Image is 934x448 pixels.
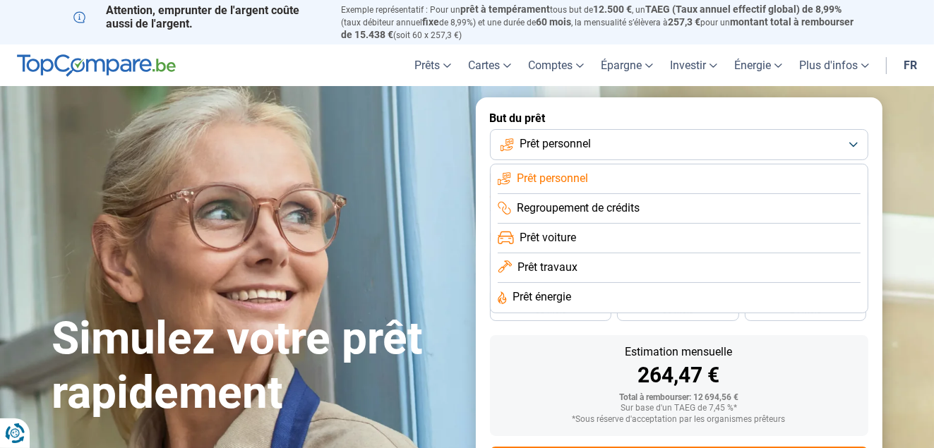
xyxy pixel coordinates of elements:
a: Épargne [592,44,661,86]
span: Prêt personnel [517,171,588,186]
span: Prêt travaux [517,260,577,275]
div: 264,47 € [501,365,857,386]
img: TopCompare [17,54,176,77]
span: 30 mois [662,306,693,315]
span: prêt à tempérament [461,4,551,15]
label: But du prêt [490,111,868,125]
a: Énergie [726,44,791,86]
h1: Simulez votre prêt rapidement [52,312,459,420]
span: 257,3 € [669,16,701,28]
span: Regroupement de crédits [517,200,640,216]
a: Cartes [460,44,520,86]
span: 60 mois [537,16,572,28]
span: Prêt voiture [520,230,576,246]
div: Total à rembourser: 12 694,56 € [501,393,857,403]
div: Estimation mensuelle [501,346,857,358]
a: Prêts [406,44,460,86]
a: fr [895,44,926,86]
span: Prêt personnel [520,136,591,152]
div: *Sous réserve d'acceptation par les organismes prêteurs [501,415,857,425]
button: Prêt personnel [490,129,868,160]
span: montant total à rembourser de 15.438 € [342,16,854,40]
span: 36 mois [535,306,566,315]
p: Exemple représentatif : Pour un tous but de , un (taux débiteur annuel de 8,99%) et une durée de ... [342,4,861,41]
span: 24 mois [790,306,821,315]
span: fixe [423,16,440,28]
div: Sur base d'un TAEG de 7,45 %* [501,404,857,413]
span: Prêt énergie [513,289,571,305]
span: TAEG (Taux annuel effectif global) de 8,99% [646,4,842,15]
span: 12.500 € [594,4,633,15]
a: Comptes [520,44,592,86]
a: Investir [661,44,726,86]
a: Plus d'infos [791,44,878,86]
p: Attention, emprunter de l'argent coûte aussi de l'argent. [73,4,325,30]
